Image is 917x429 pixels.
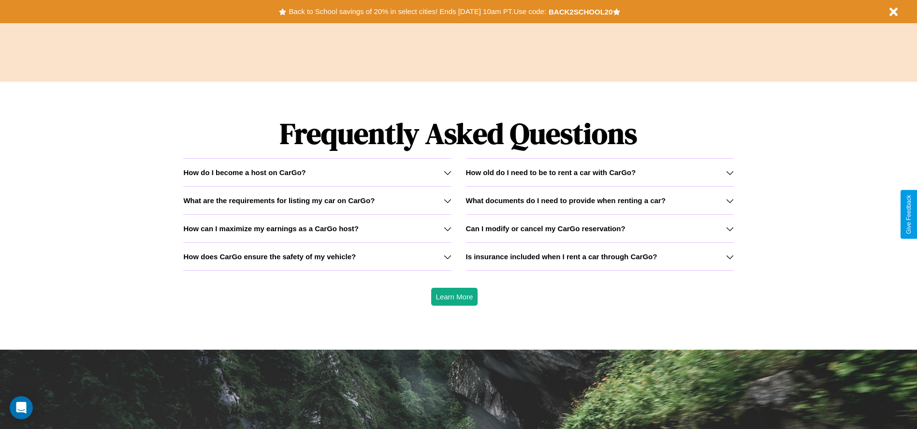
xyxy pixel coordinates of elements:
[183,224,359,233] h3: How can I maximize my earnings as a CarGo host?
[431,288,478,306] button: Learn More
[183,252,356,261] h3: How does CarGo ensure the safety of my vehicle?
[549,8,613,16] b: BACK2SCHOOL20
[466,196,666,205] h3: What documents do I need to provide when renting a car?
[286,5,548,18] button: Back to School savings of 20% in select cities! Ends [DATE] 10am PT.Use code:
[183,168,306,177] h3: How do I become a host on CarGo?
[466,168,636,177] h3: How old do I need to be to rent a car with CarGo?
[466,252,657,261] h3: Is insurance included when I rent a car through CarGo?
[905,195,912,234] div: Give Feedback
[466,224,626,233] h3: Can I modify or cancel my CarGo reservation?
[183,196,375,205] h3: What are the requirements for listing my car on CarGo?
[183,109,733,158] h1: Frequently Asked Questions
[10,396,33,419] div: Open Intercom Messenger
